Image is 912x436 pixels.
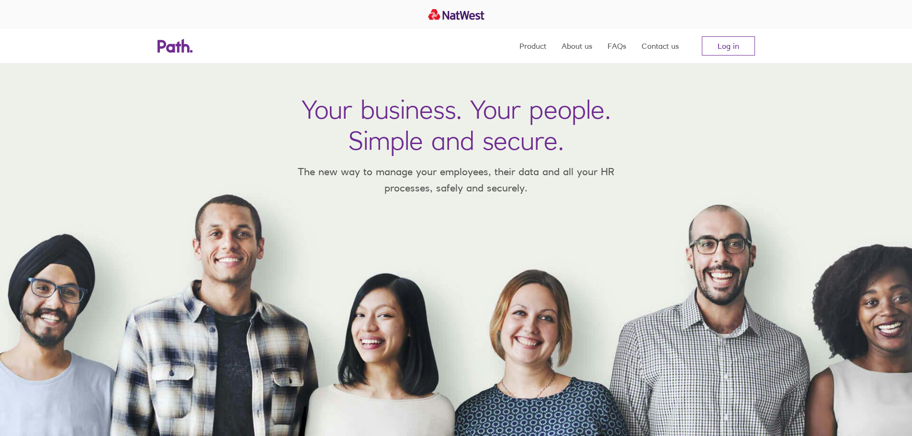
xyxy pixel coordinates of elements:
h1: Your business. Your people. Simple and secure. [302,94,611,156]
p: The new way to manage your employees, their data and all your HR processes, safely and securely. [284,164,629,196]
a: About us [562,29,592,63]
a: Product [519,29,546,63]
a: Log in [702,36,755,56]
a: FAQs [608,29,626,63]
a: Contact us [642,29,679,63]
